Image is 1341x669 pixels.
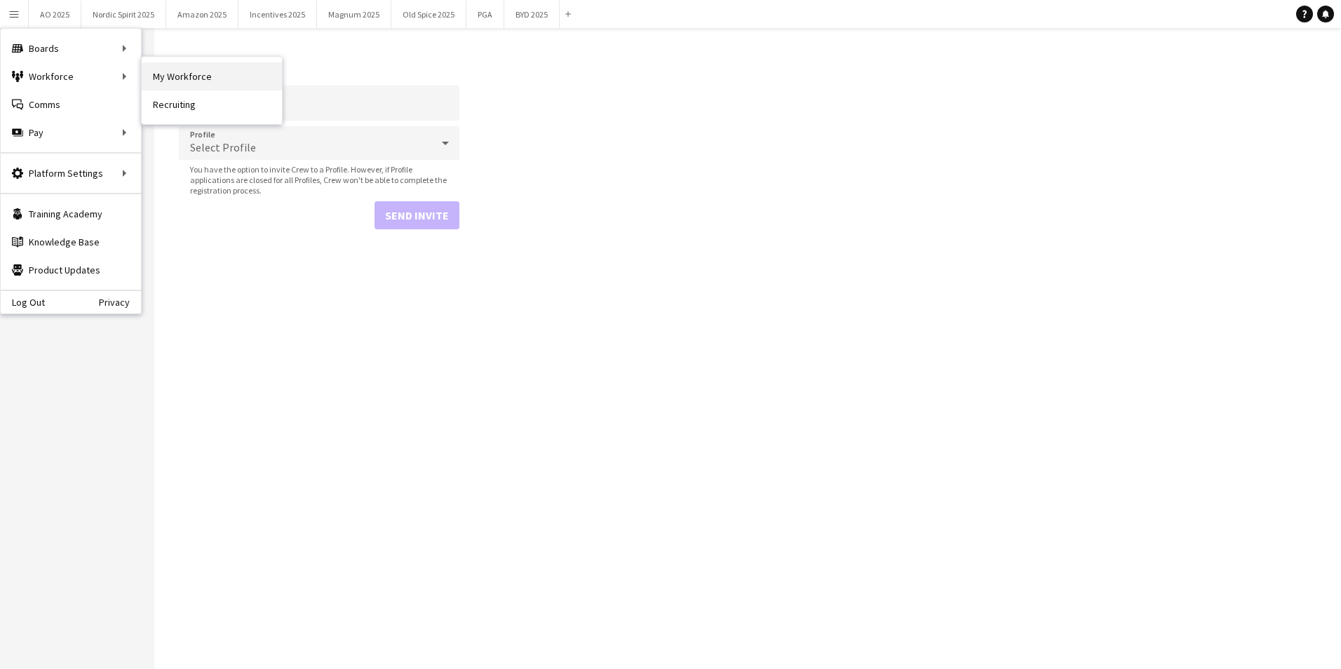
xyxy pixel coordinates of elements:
[142,62,282,90] a: My Workforce
[1,228,141,256] a: Knowledge Base
[1,34,141,62] div: Boards
[1,297,45,308] a: Log Out
[466,1,504,28] button: PGA
[238,1,317,28] button: Incentives 2025
[504,1,560,28] button: BYD 2025
[81,1,166,28] button: Nordic Spirit 2025
[99,297,141,308] a: Privacy
[391,1,466,28] button: Old Spice 2025
[1,200,141,228] a: Training Academy
[317,1,391,28] button: Magnum 2025
[1,90,141,119] a: Comms
[29,1,81,28] button: AO 2025
[1,119,141,147] div: Pay
[166,1,238,28] button: Amazon 2025
[1,159,141,187] div: Platform Settings
[1,256,141,284] a: Product Updates
[142,90,282,119] a: Recruiting
[179,164,459,196] span: You have the option to invite Crew to a Profile. However, if Profile applications are closed for ...
[179,53,459,74] h1: Invite contact
[1,62,141,90] div: Workforce
[190,140,256,154] span: Select Profile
